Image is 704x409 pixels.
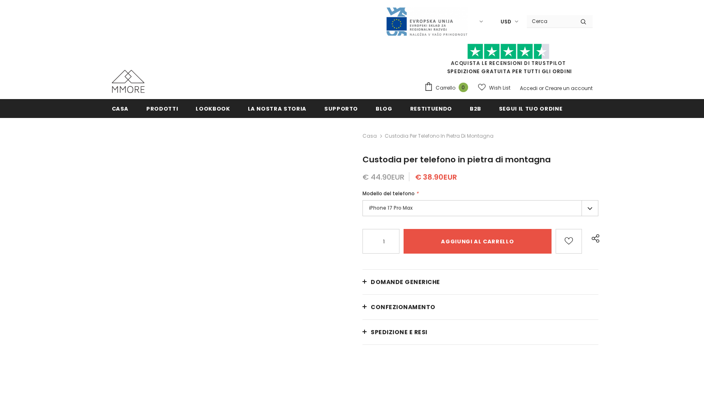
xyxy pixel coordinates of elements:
[362,172,404,182] span: € 44.90EUR
[385,18,468,25] a: Javni Razpis
[196,105,230,113] span: Lookbook
[112,70,145,93] img: Casi MMORE
[404,229,551,254] input: Aggiungi al carrello
[362,270,598,294] a: Domande generiche
[248,105,307,113] span: La nostra storia
[362,295,598,319] a: CONFEZIONAMENTO
[489,84,510,92] span: Wish List
[478,81,510,95] a: Wish List
[545,85,593,92] a: Creare un account
[146,105,178,113] span: Prodotti
[527,15,574,27] input: Search Site
[459,83,468,92] span: 0
[362,200,598,216] label: iPhone 17 Pro Max
[146,99,178,118] a: Prodotti
[385,131,494,141] span: Custodia per telefono in pietra di montagna
[362,190,415,197] span: Modello del telefono
[371,278,440,286] span: Domande generiche
[410,99,452,118] a: Restituendo
[467,44,549,60] img: Fidati di Pilot Stars
[520,85,538,92] a: Accedi
[415,172,457,182] span: € 38.90EUR
[410,105,452,113] span: Restituendo
[362,154,551,165] span: Custodia per telefono in pietra di montagna
[376,105,392,113] span: Blog
[501,18,511,26] span: USD
[451,60,566,67] a: Acquista le recensioni di TrustPilot
[248,99,307,118] a: La nostra storia
[362,131,377,141] a: Casa
[112,105,129,113] span: Casa
[196,99,230,118] a: Lookbook
[376,99,392,118] a: Blog
[499,99,562,118] a: Segui il tuo ordine
[539,85,544,92] span: or
[112,99,129,118] a: Casa
[470,99,481,118] a: B2B
[371,328,427,336] span: Spedizione e resi
[371,303,436,311] span: CONFEZIONAMENTO
[362,320,598,344] a: Spedizione e resi
[324,105,358,113] span: supporto
[499,105,562,113] span: Segui il tuo ordine
[324,99,358,118] a: supporto
[436,84,455,92] span: Carrello
[424,47,593,75] span: SPEDIZIONE GRATUITA PER TUTTI GLI ORDINI
[424,82,472,94] a: Carrello 0
[385,7,468,37] img: Javni Razpis
[470,105,481,113] span: B2B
